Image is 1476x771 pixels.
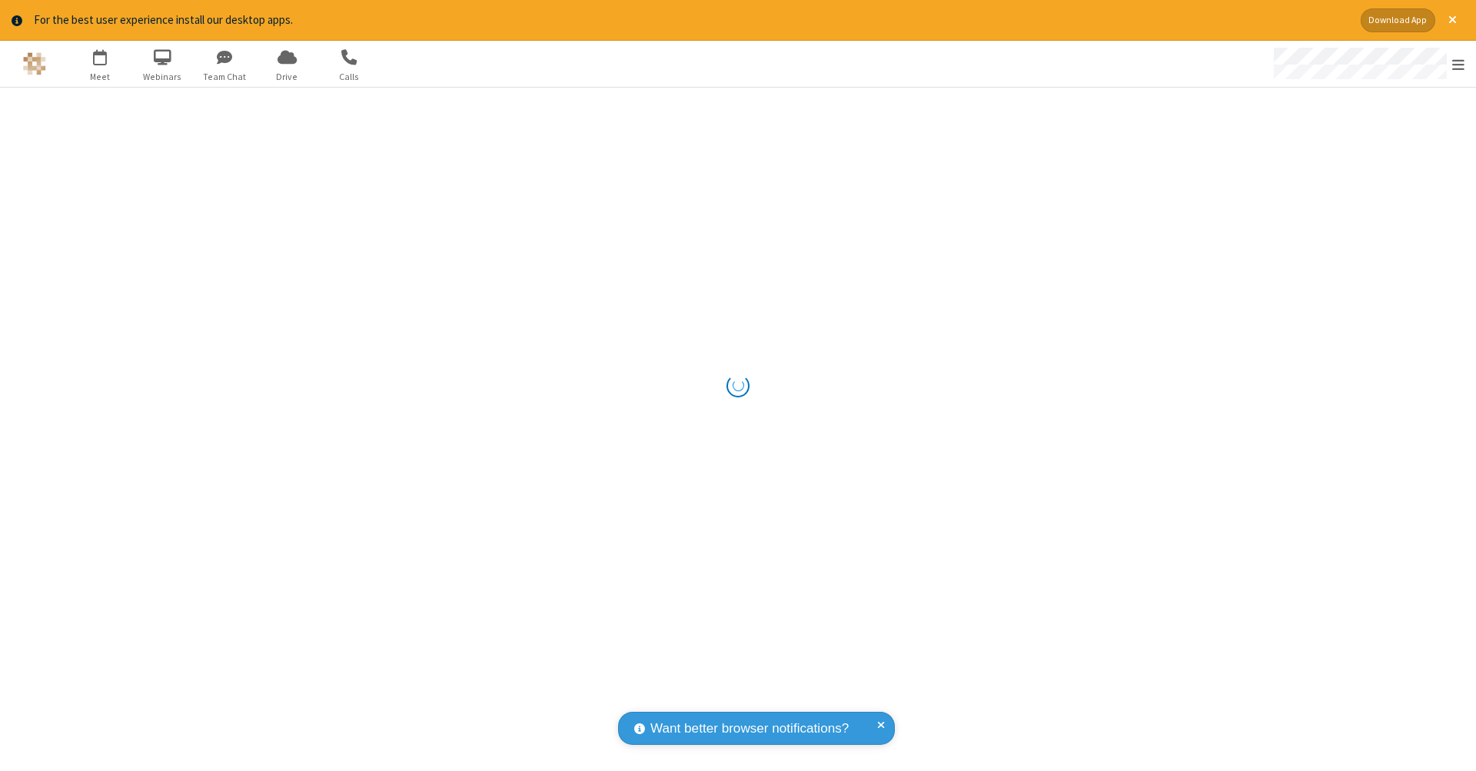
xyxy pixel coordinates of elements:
[23,52,46,75] img: QA Selenium DO NOT DELETE OR CHANGE
[1441,8,1464,32] button: Close alert
[71,70,129,84] span: Meet
[258,70,316,84] span: Drive
[1259,41,1476,87] div: Open menu
[650,719,849,739] span: Want better browser notifications?
[34,12,1349,29] div: For the best user experience install our desktop apps.
[196,70,254,84] span: Team Chat
[321,70,378,84] span: Calls
[134,70,191,84] span: Webinars
[5,41,63,87] button: Logo
[1361,8,1435,32] button: Download App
